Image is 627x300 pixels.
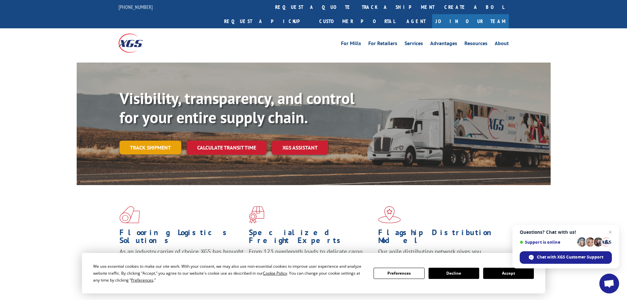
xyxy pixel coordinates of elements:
a: [PHONE_NUMBER] [118,4,153,10]
h1: Flagship Distribution Model [378,229,503,248]
span: Preferences [131,277,153,283]
span: Our agile distribution network gives you nationwide inventory management on demand. [378,248,499,263]
img: xgs-icon-total-supply-chain-intelligence-red [119,206,140,223]
a: XGS ASSISTANT [272,141,328,155]
span: Chat with XGS Customer Support [537,254,603,260]
span: As an industry carrier of choice, XGS has brought innovation and dedication to flooring logistics... [119,248,244,271]
a: Open chat [599,274,619,293]
a: Request a pickup [219,14,314,28]
span: Chat with XGS Customer Support [520,251,612,264]
button: Decline [429,268,479,279]
img: xgs-icon-focused-on-flooring-red [249,206,264,223]
a: For Retailers [368,41,397,48]
div: We use essential cookies to make our site work. With your consent, we may also use non-essential ... [93,263,366,284]
div: Cookie Consent Prompt [82,253,545,293]
b: Visibility, transparency, and control for your entire supply chain. [119,88,354,127]
a: Join Our Team [432,14,509,28]
a: Agent [400,14,432,28]
a: About [495,41,509,48]
a: Advantages [430,41,457,48]
span: Questions? Chat with us! [520,230,612,235]
h1: Specialized Freight Experts [249,229,373,248]
a: Calculate transit time [187,141,267,155]
button: Preferences [374,268,424,279]
a: Services [405,41,423,48]
span: Cookie Policy [263,270,287,276]
img: xgs-icon-flagship-distribution-model-red [378,206,401,223]
button: Accept [483,268,534,279]
a: Customer Portal [314,14,400,28]
a: For Mills [341,41,361,48]
a: Resources [464,41,487,48]
h1: Flooring Logistics Solutions [119,229,244,248]
p: From 123 overlength loads to delicate cargo, our experienced staff knows the best way to move you... [249,248,373,277]
span: Support is online [520,240,575,245]
a: Track shipment [119,141,181,154]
